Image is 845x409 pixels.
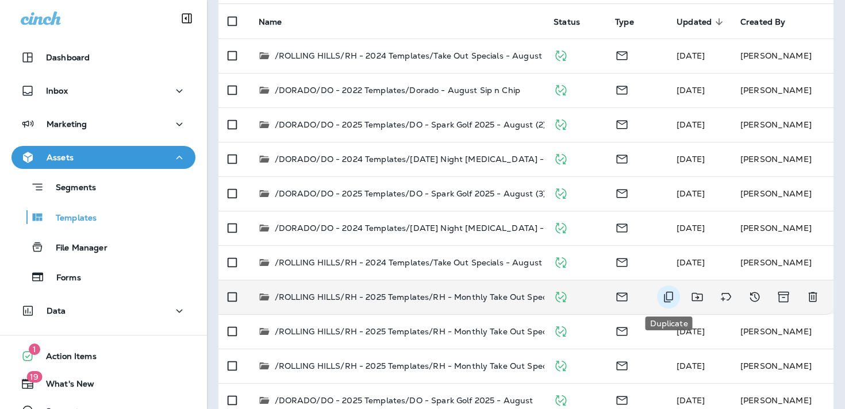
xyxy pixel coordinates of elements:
button: Add tags [715,285,738,308]
span: Email [615,325,629,335]
span: Mikayla Anter [677,154,705,164]
span: Mikayla Anter [677,51,705,61]
span: Status [554,17,595,27]
span: Email [615,256,629,267]
span: Type [615,17,634,27]
button: Collapse Sidebar [171,7,203,30]
span: Created By [740,17,800,27]
button: Marketing [11,113,195,136]
span: Updated [677,17,727,27]
span: Email [615,394,629,404]
p: /DORADO/DO - 2025 Templates/DO - Spark Golf 2025 - August (2) [275,119,547,130]
span: Published [554,394,568,404]
button: View Changelog [743,285,766,308]
span: Email [615,187,629,198]
p: File Manager [44,243,107,254]
span: Published [554,153,568,163]
button: Duplicate [657,285,680,308]
span: Action Items [34,352,97,365]
p: Data [47,306,66,315]
span: [DATE] [677,85,705,95]
span: Published [554,256,568,267]
p: /DORADO/DO - 2022 Templates/Dorado - August Sip n Chip [275,84,521,96]
span: Mikayla Anter [677,119,705,130]
span: Updated [677,17,712,27]
td: [PERSON_NAME] [731,176,834,211]
p: Inbox [46,86,68,95]
span: Mikayla Anter [677,257,705,268]
p: /ROLLING HILLS/RH - 2024 Templates/Take Out Specials - August - 8/26 [275,50,571,61]
td: [PERSON_NAME] [731,107,834,142]
span: Published [554,118,568,129]
span: Mikayla Anter [677,326,705,337]
p: Dashboard [46,53,90,62]
span: Published [554,291,568,301]
p: /DORADO/DO - 2025 Templates/DO - Spark Golf 2025 - August (3) [275,188,547,199]
td: [PERSON_NAME] [731,314,834,349]
span: 19 [26,371,42,383]
p: /ROLLING HILLS/RH - 2025 Templates/RH - Monthly Take Out Special 8/13 - August [275,360,614,372]
td: [PERSON_NAME] [731,211,834,245]
span: What's New [34,379,94,393]
button: 1Action Items [11,345,195,368]
button: Delete [801,285,824,308]
span: Mikayla Anter [677,361,705,371]
span: Email [615,291,629,301]
td: [PERSON_NAME] [731,142,834,176]
td: [PERSON_NAME] [731,349,834,383]
td: [PERSON_NAME] [731,38,834,73]
button: Forms [11,265,195,289]
button: Inbox [11,79,195,102]
div: Duplicate [646,317,693,330]
button: Archive [772,285,796,308]
button: Dashboard [11,46,195,69]
td: [PERSON_NAME] [731,245,834,280]
span: Mikayla Anter [677,395,705,406]
span: Published [554,360,568,370]
button: Templates [11,205,195,229]
span: Published [554,222,568,232]
span: Email [615,49,629,60]
span: Published [554,325,568,335]
button: Data [11,299,195,322]
span: Name [259,17,282,27]
button: Move to folder [686,285,709,308]
span: Published [554,84,568,94]
p: Segments [44,183,96,194]
span: Mikayla Anter [677,223,705,233]
span: Email [615,84,629,94]
p: Templates [44,213,97,224]
span: Published [554,187,568,198]
span: Status [554,17,580,27]
span: Email [615,222,629,232]
p: /DORADO/DO - 2025 Templates/DO - Spark Golf 2025 - August [275,395,533,406]
p: Marketing [47,119,87,129]
span: Email [615,360,629,370]
span: Email [615,118,629,129]
p: /DORADO/DO - 2024 Templates/[DATE] Night [MEDICAL_DATA] - August (1) [275,222,589,234]
p: /ROLLING HILLS/RH - 2025 Templates/RH - Monthly Take Out Special 8/16 - August [275,291,615,303]
button: Assets [11,146,195,169]
span: 1 [29,344,40,355]
button: 19What's New [11,372,195,395]
span: Mikayla Anter [677,188,705,199]
p: Assets [47,153,74,162]
p: /ROLLING HILLS/RH - 2024 Templates/Take Out Specials - August - 8/19 [275,257,570,268]
p: /ROLLING HILLS/RH - 2025 Templates/RH - Monthly Take Out Special 8/1 - August [275,326,610,337]
p: /DORADO/DO - 2024 Templates/[DATE] Night [MEDICAL_DATA] - August (2) [275,153,590,165]
p: Forms [45,273,81,284]
span: Created By [740,17,785,27]
span: Published [554,49,568,60]
span: Type [615,17,649,27]
td: [PERSON_NAME] [731,73,834,107]
button: File Manager [11,235,195,259]
span: Name [259,17,297,27]
button: Segments [11,175,195,199]
span: Email [615,153,629,163]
